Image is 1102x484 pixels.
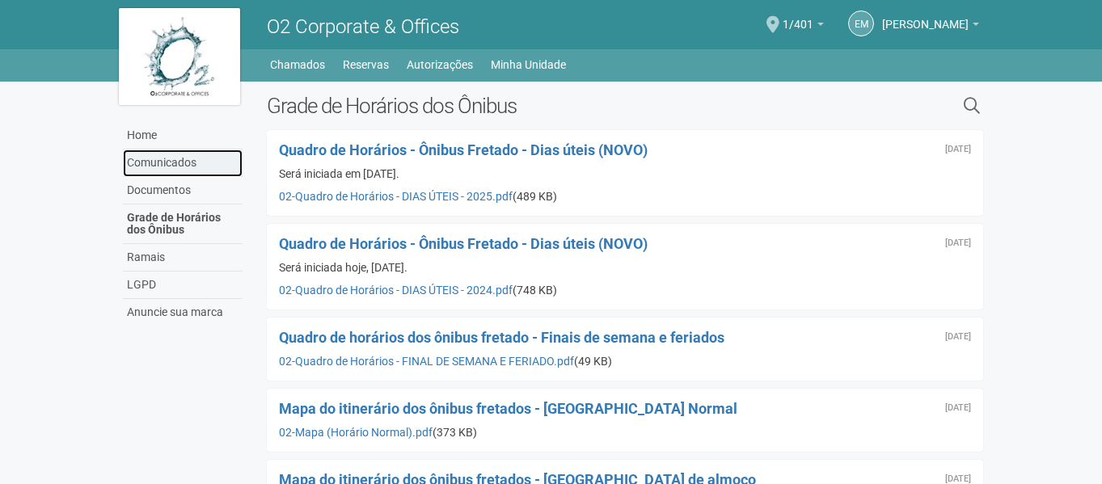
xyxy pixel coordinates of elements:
[279,190,513,203] a: 02-Quadro de Horários - DIAS ÚTEIS - 2025.pdf
[882,2,969,31] span: Eloisa Mazoni Guntzel
[279,354,972,368] div: (49 KB)
[783,20,824,33] a: 1/401
[279,284,513,297] a: 02-Quadro de Horários - DIAS ÚTEIS - 2024.pdf
[491,53,566,76] a: Minha Unidade
[945,474,971,484] div: Sexta-feira, 23 de outubro de 2020 às 16:53
[279,426,433,439] a: 02-Mapa (Horário Normal).pdf
[783,2,813,31] span: 1/401
[279,141,648,158] a: Quadro de Horários - Ônibus Fretado - Dias úteis (NOVO)
[848,11,874,36] a: EM
[945,145,971,154] div: Sexta-feira, 24 de janeiro de 2025 às 19:36
[123,122,243,149] a: Home
[267,94,798,118] h2: Grade de Horários dos Ônibus
[279,235,648,252] a: Quadro de Horários - Ônibus Fretado - Dias úteis (NOVO)
[279,189,972,204] div: (489 KB)
[279,425,972,440] div: (373 KB)
[123,204,243,244] a: Grade de Horários dos Ônibus
[945,332,971,342] div: Sexta-feira, 23 de outubro de 2020 às 16:55
[267,15,459,38] span: O2 Corporate & Offices
[279,400,737,417] a: Mapa do itinerário dos ônibus fretados - [GEOGRAPHIC_DATA] Normal
[279,166,972,181] div: Será iniciada em [DATE].
[123,299,243,326] a: Anuncie sua marca
[123,149,243,177] a: Comunicados
[343,53,389,76] a: Reservas
[945,238,971,248] div: Segunda-feira, 13 de maio de 2024 às 11:08
[279,355,574,368] a: 02-Quadro de Horários - FINAL DE SEMANA E FERIADO.pdf
[119,8,240,105] img: logo.jpg
[945,403,971,413] div: Sexta-feira, 23 de outubro de 2020 às 16:54
[279,260,972,275] div: Será iniciada hoje, [DATE].
[279,329,724,346] a: Quadro de horários dos ônibus fretado - Finais de semana e feriados
[123,271,243,299] a: LGPD
[270,53,325,76] a: Chamados
[123,244,243,271] a: Ramais
[123,177,243,204] a: Documentos
[882,20,979,33] a: [PERSON_NAME]
[279,283,972,297] div: (748 KB)
[407,53,473,76] a: Autorizações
